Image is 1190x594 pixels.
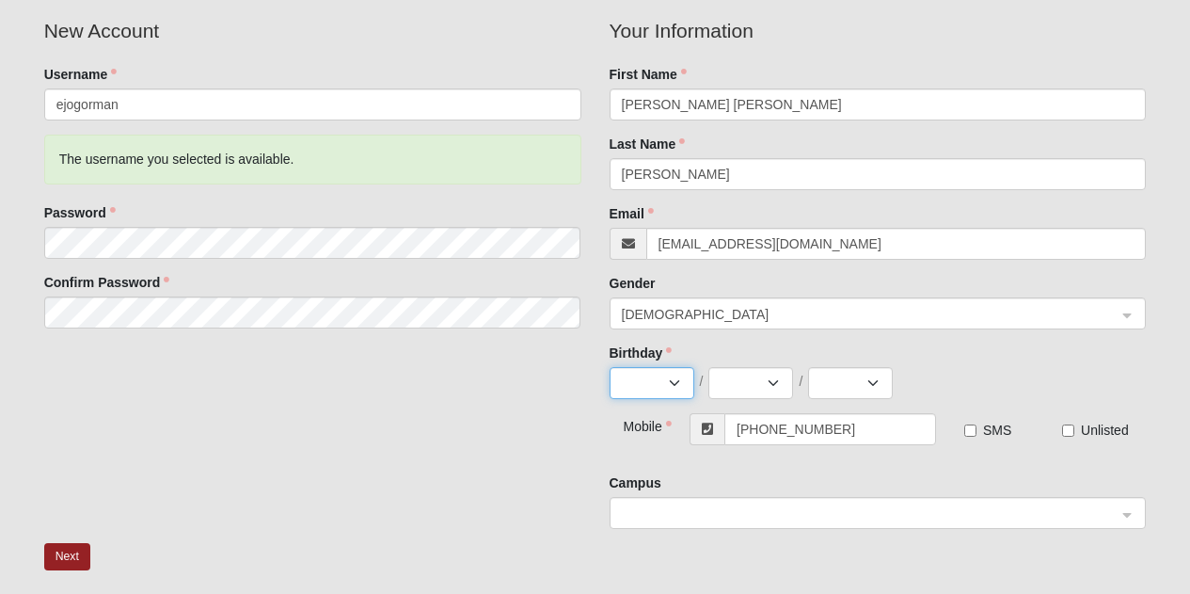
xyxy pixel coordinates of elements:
label: Confirm Password [44,273,170,292]
label: Birthday [610,344,673,362]
span: / [799,372,802,391]
input: SMS [964,425,976,437]
button: Next [44,543,90,570]
span: Female [622,304,1118,325]
label: First Name [610,65,687,84]
label: Gender [610,274,656,293]
span: SMS [983,423,1011,438]
label: Campus [610,474,661,492]
input: Unlisted [1062,425,1074,437]
label: Email [610,204,654,223]
span: Unlisted [1081,423,1129,438]
div: Mobile [610,413,655,436]
span: / [700,372,704,391]
legend: New Account [44,16,581,46]
label: Last Name [610,135,686,153]
label: Username [44,65,118,84]
label: Password [44,203,116,222]
div: The username you selected is available. [44,135,581,185]
legend: Your Information [610,16,1147,46]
